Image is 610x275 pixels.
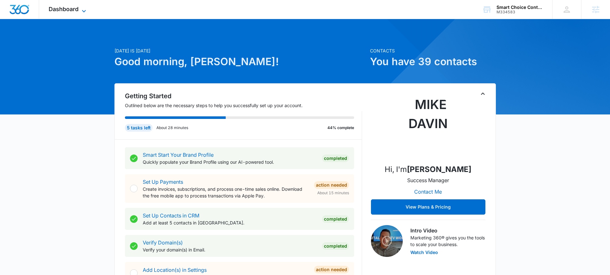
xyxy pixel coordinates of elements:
a: Add Location(s) in Settings [143,267,207,273]
p: 44% complete [327,125,354,131]
p: [DATE] is [DATE] [114,47,366,54]
p: Verify your domain(s) in Email. [143,246,317,253]
p: Outlined below are the necessary steps to help you successfully set up your account. [125,102,362,109]
button: Contact Me [408,184,448,199]
p: Marketing 360® gives you the tools to scale your business. [410,234,485,248]
p: Hi, I'm [385,164,471,175]
div: account id [497,10,543,14]
div: Completed [322,215,349,223]
p: Add at least 5 contacts in [GEOGRAPHIC_DATA]. [143,219,317,226]
button: View Plans & Pricing [371,199,485,215]
button: Watch Video [410,250,438,255]
a: Set Up Payments [143,179,183,185]
button: Toggle Collapse [479,90,487,98]
h1: You have 39 contacts [370,54,496,69]
p: Contacts [370,47,496,54]
div: Completed [322,155,349,162]
div: 5 tasks left [125,124,153,132]
a: Verify Domain(s) [143,239,183,246]
img: Intro Video [371,225,403,257]
p: Create invoices, subscriptions, and process one-time sales online. Download the free mobile app t... [143,186,309,199]
div: Completed [322,242,349,250]
h2: Getting Started [125,91,362,101]
span: About 15 minutes [317,190,349,196]
p: About 28 minutes [156,125,188,131]
a: Smart Start Your Brand Profile [143,152,214,158]
h3: Intro Video [410,227,485,234]
h1: Good morning, [PERSON_NAME]! [114,54,366,69]
div: Action Needed [314,181,349,189]
div: account name [497,5,543,10]
p: Success Manager [407,176,449,184]
span: Dashboard [49,6,79,12]
a: Set Up Contacts in CRM [143,212,199,219]
img: Mike Davin [396,95,460,159]
p: Quickly populate your Brand Profile using our AI-powered tool. [143,159,317,165]
div: Action Needed [314,266,349,273]
strong: [PERSON_NAME] [407,165,471,174]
